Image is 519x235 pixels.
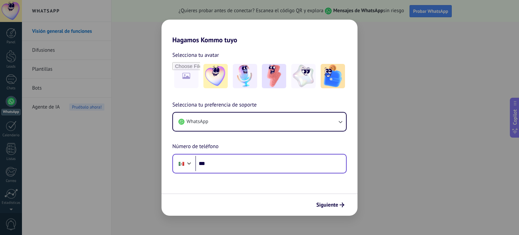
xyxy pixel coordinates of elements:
button: Siguiente [313,199,347,211]
div: Mexico: + 52 [175,157,188,171]
button: WhatsApp [173,113,346,131]
img: -2.jpeg [233,64,257,88]
img: -4.jpeg [291,64,316,88]
span: WhatsApp [187,118,208,125]
span: Siguiente [316,203,338,207]
img: -5.jpeg [321,64,345,88]
span: Selecciona tu avatar [172,51,219,60]
h2: Hagamos Kommo tuyo [162,20,357,44]
span: Selecciona tu preferencia de soporte [172,101,257,110]
img: -1.jpeg [203,64,228,88]
img: -3.jpeg [262,64,286,88]
span: Número de teléfono [172,142,219,151]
